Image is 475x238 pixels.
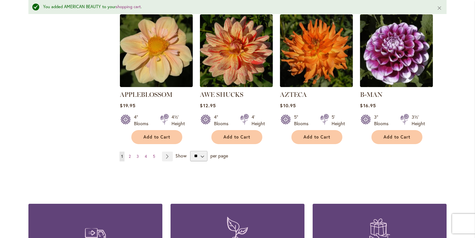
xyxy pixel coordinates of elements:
[116,4,141,9] a: shopping cart
[360,91,383,98] a: B-MAN
[280,91,307,98] a: AZTECA
[43,4,427,10] div: You added AMERICAN BEAUTY to your .
[384,134,410,140] span: Add to Cart
[200,91,243,98] a: AWE SHUCKS
[360,14,433,87] img: B-MAN
[175,152,187,158] span: Show
[120,82,193,88] a: APPLEBLOSSOM
[120,14,193,87] img: APPLEBLOSSOM
[172,114,185,127] div: 4½' Height
[252,114,265,127] div: 4' Height
[280,14,353,87] img: AZTECA
[5,215,23,233] iframe: Launch Accessibility Center
[371,130,422,144] button: Add to Cart
[200,14,273,87] img: AWE SHUCKS
[143,134,170,140] span: Add to Cart
[120,91,172,98] a: APPLEBLOSSOM
[151,152,157,161] a: 5
[200,102,216,109] span: $12.95
[200,82,273,88] a: AWE SHUCKS
[280,82,353,88] a: AZTECA
[374,114,392,127] div: 3" Blooms
[360,102,376,109] span: $16.95
[143,152,149,161] a: 4
[214,114,232,127] div: 4" Blooms
[135,152,140,161] a: 3
[360,82,433,88] a: B-MAN
[121,154,123,159] span: 1
[223,134,250,140] span: Add to Cart
[211,130,262,144] button: Add to Cart
[210,152,228,158] span: per page
[131,130,182,144] button: Add to Cart
[129,154,131,159] span: 2
[291,130,342,144] button: Add to Cart
[137,154,139,159] span: 3
[303,134,330,140] span: Add to Cart
[134,114,152,127] div: 4" Blooms
[332,114,345,127] div: 5' Height
[294,114,312,127] div: 5" Blooms
[280,102,296,109] span: $10.95
[120,102,135,109] span: $19.95
[127,152,132,161] a: 2
[145,154,147,159] span: 4
[412,114,425,127] div: 3½' Height
[153,154,155,159] span: 5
